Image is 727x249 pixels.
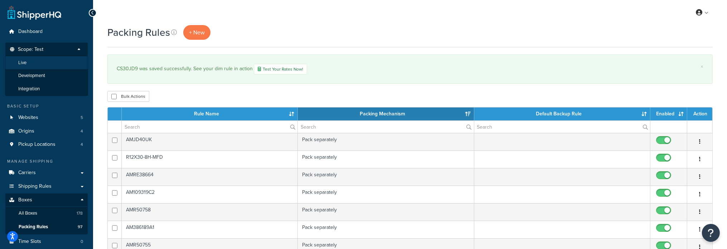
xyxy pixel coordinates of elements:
span: Live [18,60,26,66]
li: All Boxes [5,207,88,220]
span: Time Slots [18,239,41,245]
span: All Boxes [19,210,37,216]
th: Enabled: activate to sort column ascending [650,107,687,120]
th: Action [687,107,712,120]
input: Search [298,121,474,133]
a: Origins 4 [5,125,88,138]
button: Bulk Actions [107,91,149,102]
div: Manage Shipping [5,158,88,164]
a: Test Your Rates Now! [254,64,307,75]
td: R12X30-8H-MFD [122,150,298,168]
th: Packing Mechanism: activate to sort column ascending [298,107,474,120]
div: CS30JD9 was saved successfully. See your dim rule in action [117,64,703,75]
span: 178 [77,210,83,216]
td: Pack separately [298,150,474,168]
li: Live [5,56,88,70]
input: Search [122,121,297,133]
td: AMR50758 [122,203,298,221]
li: Pickup Locations [5,138,88,151]
span: Shipping Rules [18,183,52,190]
span: Boxes [18,197,32,203]
span: 97 [78,224,83,230]
a: Pickup Locations 4 [5,138,88,151]
span: Scope: Test [18,47,43,53]
span: Websites [18,115,38,121]
a: Carriers [5,166,88,179]
td: AMJD40UK [122,133,298,150]
a: Packing Rules 97 [5,220,88,234]
li: Boxes [5,193,88,234]
span: Origins [18,128,34,134]
a: All Boxes 178 [5,207,88,220]
span: Dashboard [18,29,43,35]
span: Development [18,73,45,79]
a: ShipperHQ Home [8,5,61,20]
div: Basic Setup [5,103,88,109]
span: 4 [81,142,83,148]
td: Pack separately [298,133,474,150]
a: + New [183,25,210,40]
td: AMRE38664 [122,168,298,186]
td: Pack separately [298,203,474,221]
td: Pack separately [298,186,474,203]
span: Pickup Locations [18,142,55,148]
li: Origins [5,125,88,138]
span: 4 [81,128,83,134]
span: Packing Rules [19,224,48,230]
span: 0 [81,239,83,245]
a: Shipping Rules [5,180,88,193]
button: Open Resource Center [702,224,720,242]
span: 5 [81,115,83,121]
li: Integration [5,82,88,96]
input: Search [474,121,650,133]
td: Pack separately [298,168,474,186]
li: Development [5,69,88,82]
a: Websites 5 [5,111,88,124]
a: Dashboard [5,25,88,38]
td: Pack separately [298,221,474,238]
span: + New [189,28,205,37]
a: Time Slots 0 [5,235,88,248]
span: Integration [18,86,40,92]
li: Websites [5,111,88,124]
td: AM109319C2 [122,186,298,203]
th: Default Backup Rule: activate to sort column ascending [474,107,650,120]
a: × [701,64,703,70]
a: Boxes [5,193,88,207]
td: AM386189A1 [122,221,298,238]
span: Carriers [18,170,36,176]
li: Time Slots [5,235,88,248]
h1: Packing Rules [107,25,170,39]
th: Rule Name: activate to sort column ascending [122,107,298,120]
li: Packing Rules [5,220,88,234]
